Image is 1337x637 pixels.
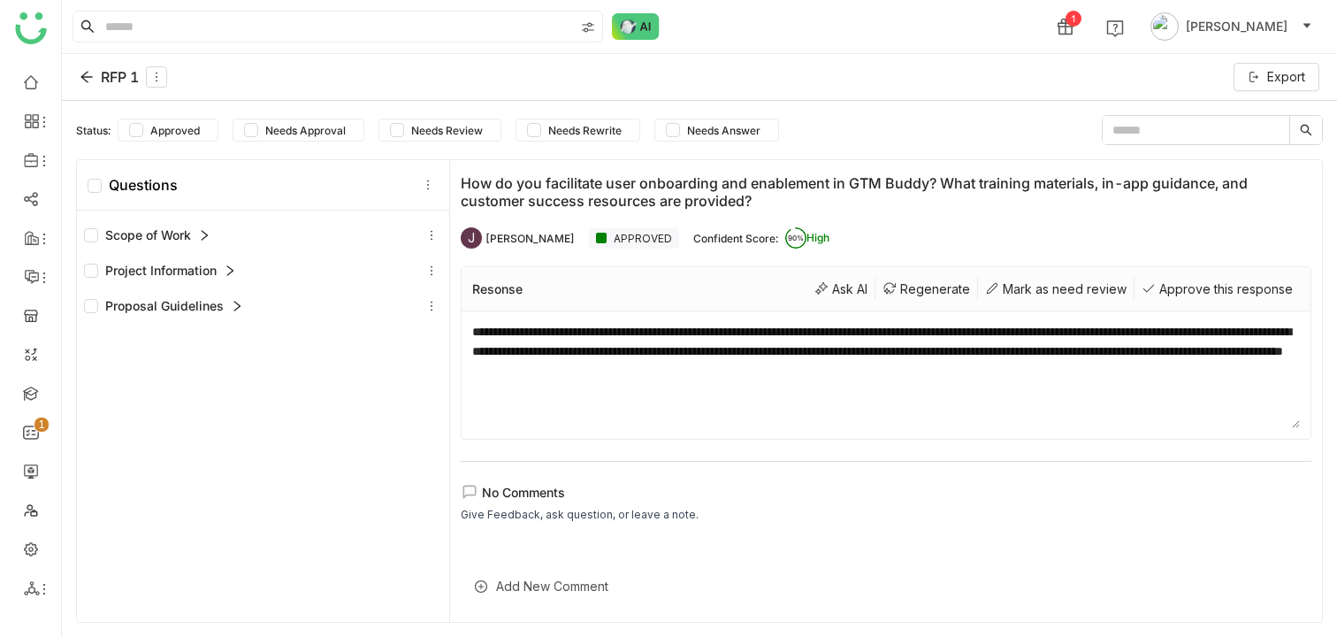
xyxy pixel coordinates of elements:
[589,228,679,249] div: APPROVED
[84,296,243,316] div: Proposal Guidelines
[785,234,806,242] span: 90%
[875,278,978,300] div: Regenerate
[807,278,875,300] div: Ask AI
[88,176,178,194] div: Questions
[404,124,490,137] span: Needs Review
[461,506,699,524] div: Give Feedback, ask question, or leave a note.
[461,174,1311,210] div: How do you facilitate user onboarding and enablement in GTM Buddy? What training materials, in-ap...
[472,281,523,296] div: Resonse
[1147,12,1316,41] button: [PERSON_NAME]
[1267,67,1305,87] span: Export
[1066,11,1081,27] div: 1
[1234,63,1319,91] button: Export
[541,124,629,137] span: Needs Rewrite
[80,66,167,88] div: RFP 1
[143,124,207,137] span: Approved
[785,227,829,249] div: High
[84,261,236,280] div: Project Information
[77,253,449,288] div: Project Information
[680,124,768,137] span: Needs Answer
[1106,19,1124,37] img: help.svg
[612,13,660,40] img: ask-buddy-normal.svg
[77,218,449,253] div: Scope of Work
[258,124,353,137] span: Needs Approval
[34,418,49,432] nz-badge-sup: 1
[38,416,45,434] p: 1
[485,232,575,245] div: [PERSON_NAME]
[468,227,475,249] span: J
[693,232,778,245] div: Confident Score:
[1186,17,1287,36] span: [PERSON_NAME]
[76,124,111,137] div: Status:
[15,12,47,44] img: logo
[461,564,1311,608] div: Add New Comment
[461,483,478,501] img: lms-comment.svg
[1135,278,1300,300] div: Approve this response
[77,288,449,324] div: Proposal Guidelines
[1150,12,1179,41] img: avatar
[482,485,565,500] span: No Comments
[581,20,595,35] img: search-type.svg
[84,226,210,245] div: Scope of Work
[978,278,1135,300] div: Mark as need review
